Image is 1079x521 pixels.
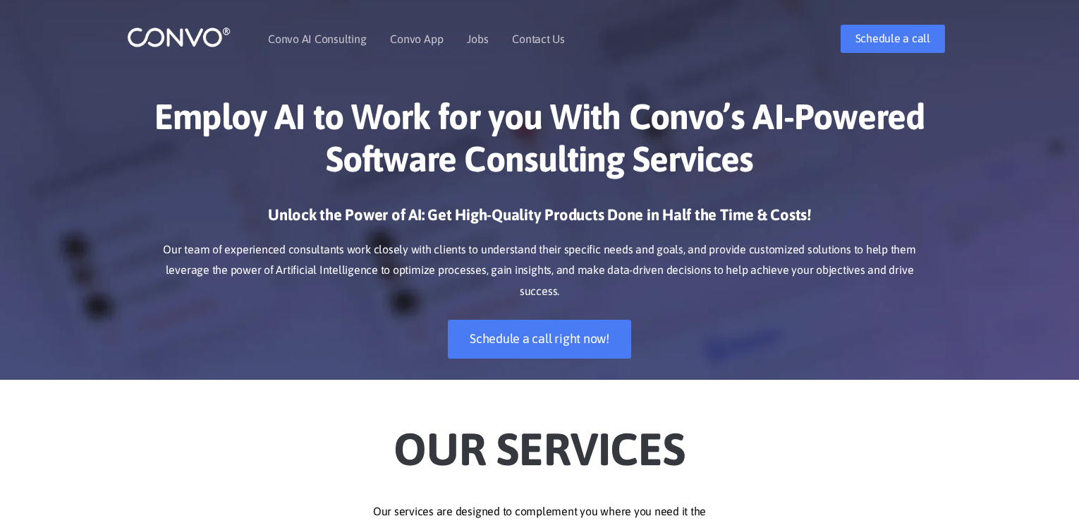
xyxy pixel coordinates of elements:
[148,205,931,236] h3: Unlock the Power of AI: Get High-Quality Products Done in Half the Time & Costs!
[148,239,931,303] p: Our team of experienced consultants work closely with clients to understand their specific needs ...
[127,26,231,48] img: logo_1.png
[467,33,488,44] a: Jobs
[448,320,631,359] a: Schedule a call right now!
[390,33,443,44] a: Convo App
[148,95,931,191] h1: Employ AI to Work for you With Convo’s AI-Powered Software Consulting Services
[268,33,366,44] a: Convo AI Consulting
[148,401,931,480] h2: Our Services
[512,33,565,44] a: Contact Us
[841,25,945,53] a: Schedule a call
